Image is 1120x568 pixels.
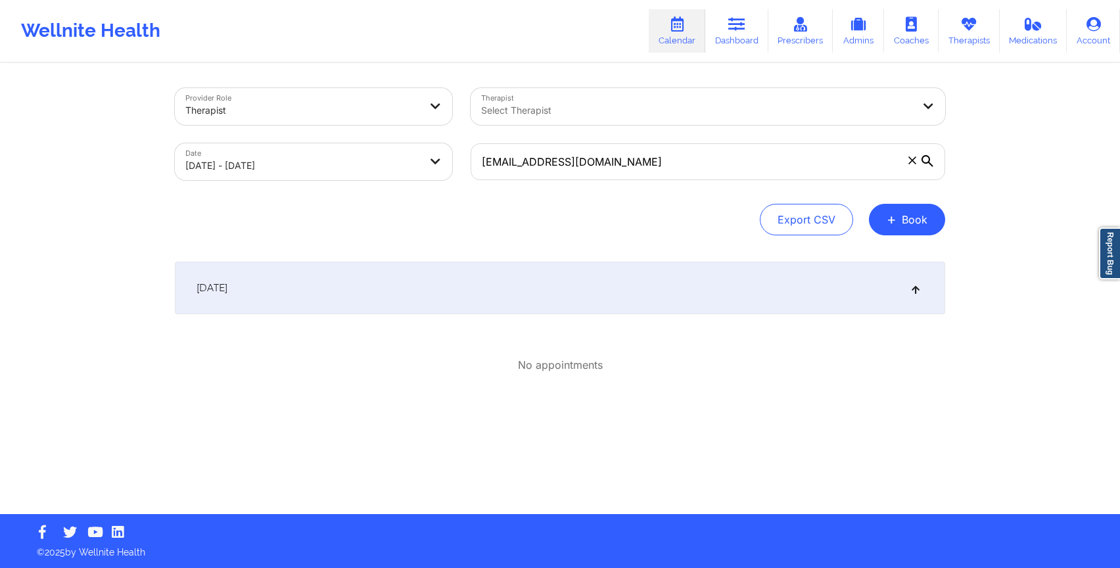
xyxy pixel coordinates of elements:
[705,9,768,53] a: Dashboard
[768,9,833,53] a: Prescribers
[28,536,1092,559] p: © 2025 by Wellnite Health
[939,9,1000,53] a: Therapists
[197,281,227,295] span: [DATE]
[471,143,945,180] input: Search by patient email
[1099,227,1120,279] a: Report Bug
[185,96,419,125] div: Therapist
[884,9,939,53] a: Coaches
[649,9,705,53] a: Calendar
[887,216,897,223] span: +
[518,358,603,373] p: No appointments
[1000,9,1067,53] a: Medications
[1067,9,1120,53] a: Account
[869,204,945,235] button: +Book
[833,9,884,53] a: Admins
[760,204,853,235] button: Export CSV
[185,151,419,180] div: [DATE] - [DATE]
